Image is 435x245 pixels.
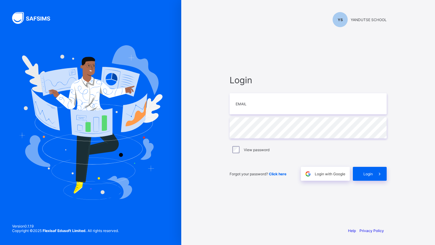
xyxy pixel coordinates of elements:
img: google.396cfc9801f0270233282035f929180a.svg [304,170,311,177]
span: Copyright © 2025 All rights reserved. [12,228,119,233]
a: Help [348,228,356,233]
span: Login with Google [315,172,345,176]
img: SAFSIMS Logo [12,12,57,24]
img: Hero Image [19,45,163,200]
span: Forgot your password? [230,172,286,176]
span: Login [363,172,373,176]
a: Privacy Policy [359,228,384,233]
label: View password [244,148,269,152]
span: Version 0.1.19 [12,224,119,228]
strong: Flexisaf Edusoft Limited. [43,228,87,233]
span: YANDUTSE SCHOOL [351,17,387,22]
span: YS [338,17,343,22]
a: Click here [269,172,286,176]
span: Login [230,75,387,85]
